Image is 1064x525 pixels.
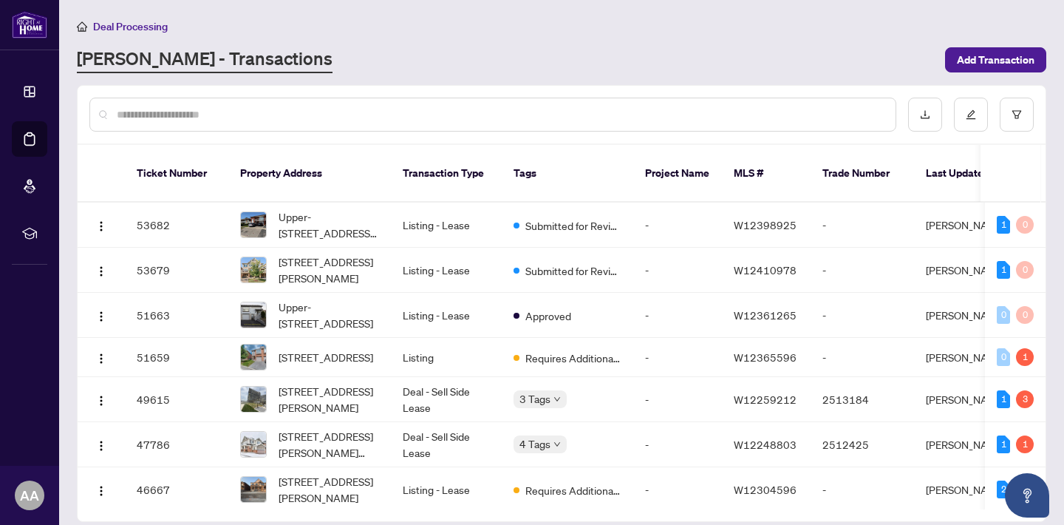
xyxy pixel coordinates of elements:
[77,47,332,73] a: [PERSON_NAME] - Transactions
[734,393,797,406] span: W12259212
[279,383,379,416] span: [STREET_ADDRESS][PERSON_NAME]
[914,377,1025,422] td: [PERSON_NAME]
[89,213,113,237] button: Logo
[811,467,914,512] td: -
[125,293,228,338] td: 51663
[966,109,976,120] span: edit
[391,203,502,248] td: Listing - Lease
[391,467,502,512] td: Listing - Lease
[95,485,107,497] img: Logo
[633,422,722,467] td: -
[997,481,1010,498] div: 2
[633,145,722,203] th: Project Name
[241,432,266,457] img: thumbnail-img
[1005,473,1049,518] button: Open asap
[241,212,266,237] img: thumbnail-img
[391,293,502,338] td: Listing - Lease
[997,436,1010,453] div: 1
[997,216,1010,234] div: 1
[95,353,107,365] img: Logo
[811,377,914,422] td: 2513184
[914,293,1025,338] td: [PERSON_NAME]
[279,349,373,365] span: [STREET_ADDRESS]
[1016,261,1034,279] div: 0
[279,299,379,331] span: Upper-[STREET_ADDRESS]
[553,441,561,448] span: down
[125,248,228,293] td: 53679
[525,262,621,279] span: Submitted for Review
[997,390,1010,408] div: 1
[914,248,1025,293] td: [PERSON_NAME]
[89,433,113,456] button: Logo
[279,473,379,506] span: [STREET_ADDRESS][PERSON_NAME]
[525,308,571,324] span: Approved
[633,377,722,422] td: -
[89,303,113,327] button: Logo
[1016,436,1034,453] div: 1
[811,203,914,248] td: -
[89,478,113,501] button: Logo
[95,440,107,452] img: Logo
[1016,306,1034,324] div: 0
[914,467,1025,512] td: [PERSON_NAME]
[954,98,988,132] button: edit
[125,145,228,203] th: Ticket Number
[957,48,1034,72] span: Add Transaction
[125,338,228,377] td: 51659
[633,203,722,248] td: -
[811,422,914,467] td: 2512425
[241,257,266,282] img: thumbnail-img
[1016,348,1034,366] div: 1
[95,395,107,407] img: Logo
[734,350,797,364] span: W12365596
[502,145,633,203] th: Tags
[241,345,266,370] img: thumbnail-img
[920,109,930,120] span: download
[12,11,47,38] img: logo
[734,263,797,277] span: W12410978
[391,377,502,422] td: Deal - Sell Side Lease
[525,482,621,498] span: Requires Additional Docs
[77,21,87,32] span: home
[734,308,797,322] span: W12361265
[553,396,561,403] span: down
[908,98,942,132] button: download
[997,261,1010,279] div: 1
[914,338,1025,377] td: [PERSON_NAME]
[525,350,621,366] span: Requires Additional Docs
[241,302,266,328] img: thumbnail-img
[391,145,502,203] th: Transaction Type
[997,306,1010,324] div: 0
[811,145,914,203] th: Trade Number
[241,387,266,412] img: thumbnail-img
[1012,109,1022,120] span: filter
[391,338,502,377] td: Listing
[241,477,266,502] img: thumbnail-img
[734,483,797,496] span: W12304596
[279,254,379,286] span: [STREET_ADDRESS][PERSON_NAME]
[89,345,113,369] button: Logo
[1000,98,1034,132] button: filter
[997,348,1010,366] div: 0
[519,390,550,407] span: 3 Tags
[125,467,228,512] td: 46667
[228,145,391,203] th: Property Address
[391,422,502,467] td: Deal - Sell Side Lease
[633,293,722,338] td: -
[734,218,797,231] span: W12398925
[89,258,113,282] button: Logo
[279,209,379,241] span: Upper-[STREET_ADDRESS][PERSON_NAME]
[914,145,1025,203] th: Last Updated By
[125,422,228,467] td: 47786
[1016,390,1034,408] div: 3
[95,220,107,232] img: Logo
[519,436,550,453] span: 4 Tags
[633,248,722,293] td: -
[93,20,168,33] span: Deal Processing
[1016,216,1034,234] div: 0
[914,203,1025,248] td: [PERSON_NAME]
[279,428,379,461] span: [STREET_ADDRESS][PERSON_NAME][PERSON_NAME]
[95,265,107,277] img: Logo
[391,248,502,293] td: Listing - Lease
[125,203,228,248] td: 53682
